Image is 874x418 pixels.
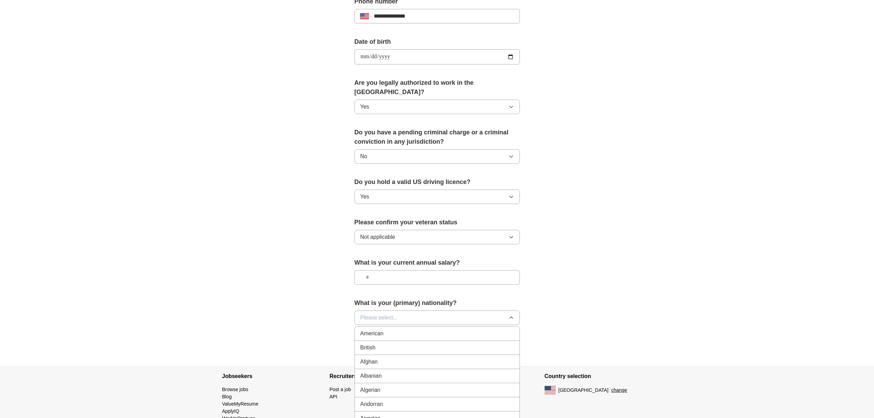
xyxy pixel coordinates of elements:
[354,78,520,97] label: Are you legally authorized to work in the [GEOGRAPHIC_DATA]?
[354,218,520,227] label: Please confirm your veteran status
[360,193,369,201] span: Yes
[354,230,520,244] button: Not applicable
[545,367,652,386] h4: Country selection
[330,394,338,399] a: API
[354,149,520,164] button: No
[222,401,259,407] a: ValueMyResume
[222,394,232,399] a: Blog
[222,387,248,392] a: Browse jobs
[354,258,520,267] label: What is your current annual salary?
[360,400,383,408] span: Andorran
[360,233,395,241] span: Not applicable
[360,329,384,338] span: American
[360,314,398,322] span: Please select...
[360,358,378,366] span: Afghan
[354,100,520,114] button: Yes
[360,372,382,380] span: Albanian
[330,387,351,392] a: Post a job
[360,344,376,352] span: British
[222,408,239,414] a: ApplyIQ
[354,190,520,204] button: Yes
[354,298,520,308] label: What is your (primary) nationality?
[354,128,520,146] label: Do you have a pending criminal charge or a criminal conviction in any jurisdiction?
[611,387,627,394] button: change
[354,310,520,325] button: Please select...
[545,386,556,394] img: US flag
[360,386,381,394] span: Algerian
[360,103,369,111] span: Yes
[558,387,609,394] span: [GEOGRAPHIC_DATA]
[354,177,520,187] label: Do you hold a valid US driving licence?
[354,37,520,47] label: Date of birth
[360,152,367,161] span: No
